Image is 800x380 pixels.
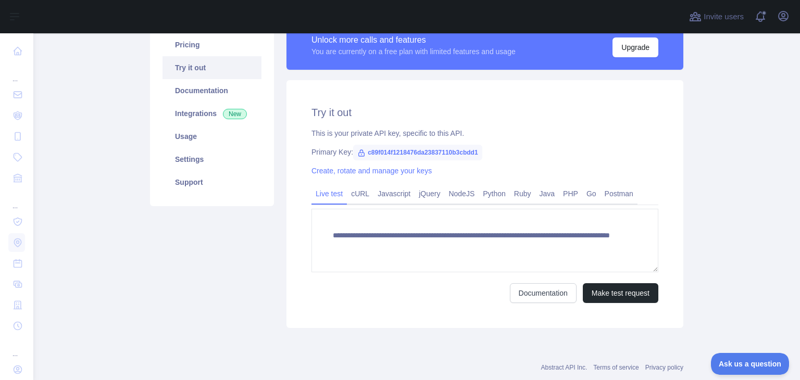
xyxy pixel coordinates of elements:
[8,189,25,210] div: ...
[479,185,510,202] a: Python
[582,185,601,202] a: Go
[162,33,261,56] a: Pricing
[162,79,261,102] a: Documentation
[593,364,639,371] a: Terms of service
[162,125,261,148] a: Usage
[162,171,261,194] a: Support
[162,102,261,125] a: Integrations New
[373,185,415,202] a: Javascript
[704,11,744,23] span: Invite users
[311,147,658,157] div: Primary Key:
[601,185,637,202] a: Postman
[311,105,658,120] h2: Try it out
[347,185,373,202] a: cURL
[311,185,347,202] a: Live test
[162,56,261,79] a: Try it out
[687,8,746,25] button: Invite users
[8,337,25,358] div: ...
[559,185,582,202] a: PHP
[510,185,535,202] a: Ruby
[612,37,658,57] button: Upgrade
[223,109,247,119] span: New
[311,46,516,57] div: You are currently on a free plan with limited features and usage
[162,148,261,171] a: Settings
[311,128,658,138] div: This is your private API key, specific to this API.
[353,145,482,160] span: c89f014f1218476da23837110b3cbdd1
[444,185,479,202] a: NodeJS
[510,283,577,303] a: Documentation
[311,167,432,175] a: Create, rotate and manage your keys
[645,364,683,371] a: Privacy policy
[415,185,444,202] a: jQuery
[541,364,587,371] a: Abstract API Inc.
[311,34,516,46] div: Unlock more calls and features
[8,62,25,83] div: ...
[583,283,658,303] button: Make test request
[535,185,559,202] a: Java
[711,353,790,375] iframe: Toggle Customer Support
